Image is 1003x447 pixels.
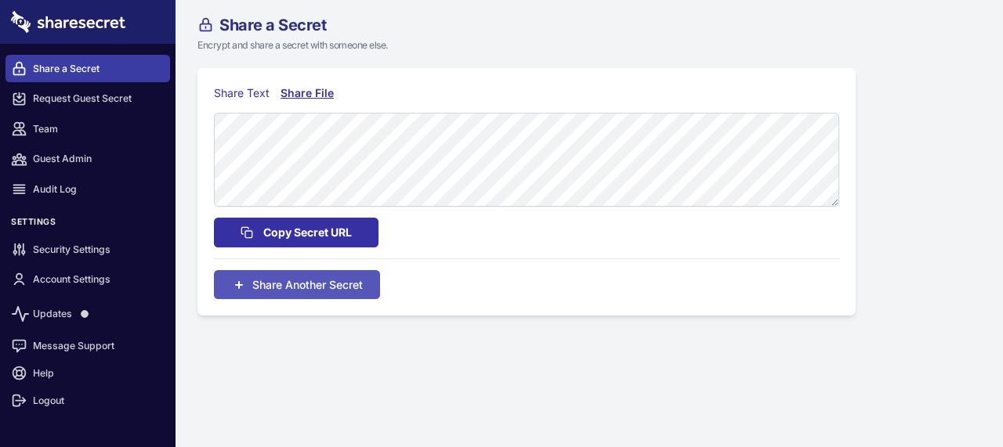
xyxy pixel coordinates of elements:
a: Account Settings [5,266,170,294]
a: Message Support [5,332,170,359]
a: Share a Secret [5,55,170,82]
a: Team [5,115,170,142]
h3: Settings [5,217,170,233]
button: Share Another Secret [214,270,380,299]
span: Copy Secret URL [263,224,352,241]
span: Share Another Secret [252,276,363,293]
div: Share Text [214,85,270,102]
span: Share a Secret [219,17,326,33]
a: Guest Admin [5,146,170,173]
a: Logout [5,387,170,414]
a: Updates [5,296,170,332]
a: Security Settings [5,236,170,263]
div: Share File [281,85,336,102]
iframe: Drift Widget Chat Controller [925,369,984,428]
a: Request Guest Secret [5,85,170,113]
a: Audit Log [5,175,170,203]
a: Help [5,359,170,387]
p: Encrypt and share a secret with someone else. [197,38,943,52]
button: Copy Secret URL [214,218,378,247]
